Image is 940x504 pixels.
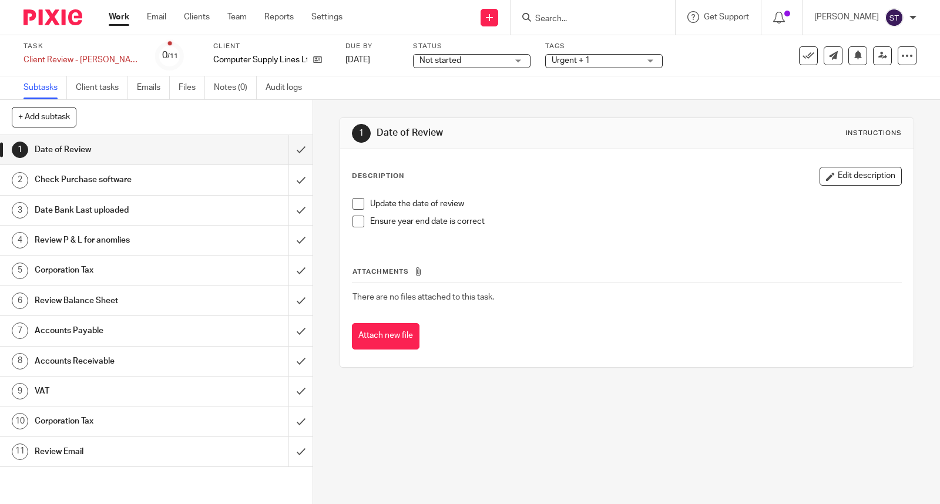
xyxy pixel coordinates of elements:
p: Update the date of review [370,198,901,210]
div: 5 [12,263,28,279]
div: 1 [12,142,28,158]
label: Task [23,42,141,51]
span: Urgent + 1 [552,56,590,65]
button: Edit description [820,167,902,186]
h1: Date of Review [35,141,196,159]
small: /11 [167,53,178,59]
h1: Corporation Tax [35,261,196,279]
h1: Date Bank Last uploaded [35,201,196,219]
div: 8 [12,353,28,369]
a: Notes (0) [214,76,257,99]
h1: Accounts Payable [35,322,196,340]
span: Not started [419,56,461,65]
span: There are no files attached to this task. [352,293,494,301]
label: Due by [345,42,398,51]
p: [PERSON_NAME] [814,11,879,23]
button: + Add subtask [12,107,76,127]
div: 6 [12,293,28,309]
div: Instructions [845,129,902,138]
p: Ensure year end date is correct [370,216,901,227]
h1: Check Purchase software [35,171,196,189]
label: Tags [545,42,663,51]
label: Client [213,42,331,51]
div: 4 [12,232,28,248]
button: Attach new file [352,323,419,350]
span: Attachments [352,268,409,275]
div: 10 [12,413,28,429]
label: Status [413,42,531,51]
h1: Review Balance Sheet [35,292,196,310]
div: 11 [12,443,28,460]
img: svg%3E [885,8,904,27]
a: Subtasks [23,76,67,99]
a: Reports [264,11,294,23]
div: 0 [162,49,178,62]
a: Work [109,11,129,23]
a: Email [147,11,166,23]
a: Team [227,11,247,23]
span: Get Support [704,13,749,21]
a: Emails [137,76,170,99]
div: 2 [12,172,28,189]
div: 7 [12,322,28,339]
input: Search [534,14,640,25]
h1: VAT [35,382,196,400]
a: Clients [184,11,210,23]
a: Files [179,76,205,99]
h1: Review P & L for anomlies [35,231,196,249]
div: Client Review - [PERSON_NAME] [23,54,141,66]
span: [DATE] [345,56,370,64]
p: Computer Supply Lines Ltd [213,54,307,66]
div: 9 [12,383,28,399]
h1: Accounts Receivable [35,352,196,370]
h1: Corporation Tax [35,412,196,430]
div: Client Review - Sarah [23,54,141,66]
div: 1 [352,124,371,143]
a: Audit logs [266,76,311,99]
p: Description [352,172,404,181]
img: Pixie [23,9,82,25]
h1: Review Email [35,443,196,461]
a: Settings [311,11,343,23]
h1: Date of Review [377,127,652,139]
a: Client tasks [76,76,128,99]
div: 3 [12,202,28,219]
